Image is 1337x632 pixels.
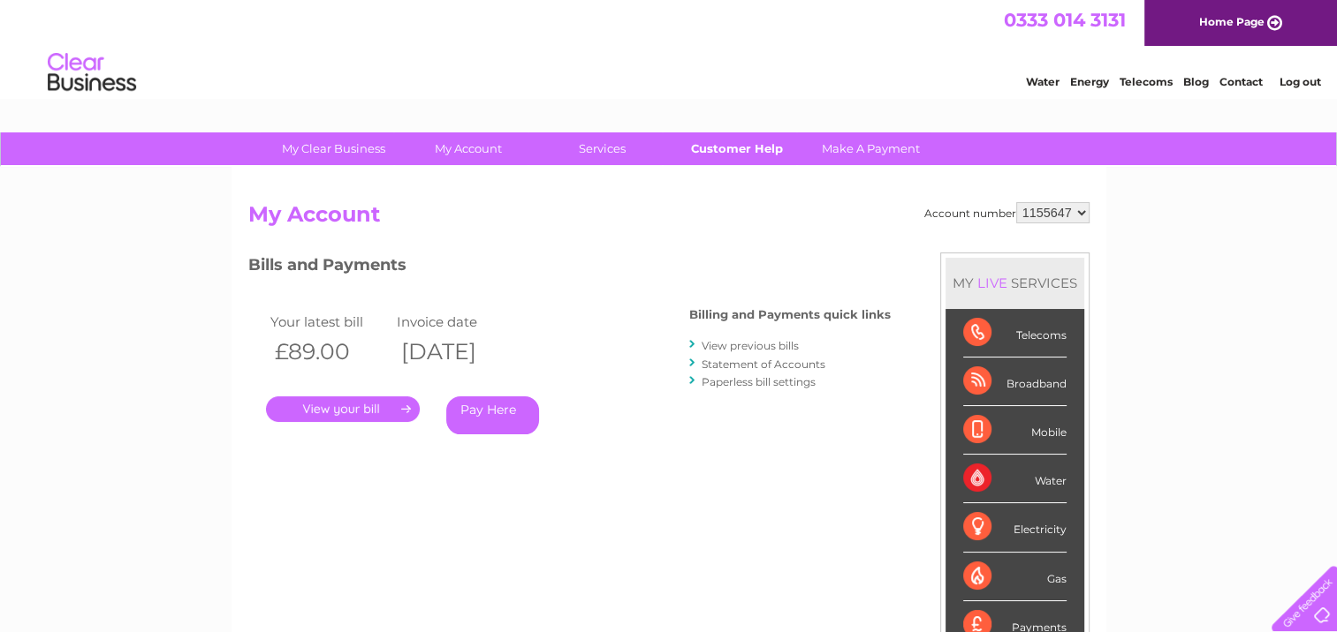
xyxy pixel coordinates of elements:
img: logo.png [47,46,137,100]
div: Electricity [963,503,1067,552]
h2: My Account [248,202,1090,236]
td: Invoice date [392,310,520,334]
div: LIVE [974,275,1011,291]
a: Water [1026,75,1060,88]
div: Telecoms [963,309,1067,357]
h3: Bills and Payments [248,252,891,283]
a: Pay Here [446,396,539,434]
div: Account number [924,202,1090,223]
a: Contact [1219,75,1263,88]
div: MY SERVICES [946,258,1084,308]
a: Energy [1070,75,1109,88]
a: . [266,396,420,422]
a: My Clear Business [261,132,406,165]
div: Water [963,455,1067,503]
h4: Billing and Payments quick links [689,308,891,321]
a: Make A Payment [798,132,944,165]
div: Mobile [963,406,1067,455]
a: Log out [1279,75,1320,88]
a: Statement of Accounts [702,357,825,371]
a: View previous bills [702,339,799,352]
td: Your latest bill [266,310,393,334]
a: Customer Help [664,132,809,165]
a: Blog [1183,75,1209,88]
div: Gas [963,553,1067,601]
a: 0333 014 3131 [1004,9,1126,31]
a: My Account [395,132,541,165]
th: [DATE] [392,334,520,370]
div: Clear Business is a trading name of Verastar Limited (registered in [GEOGRAPHIC_DATA] No. 3667643... [252,10,1087,86]
a: Telecoms [1120,75,1173,88]
a: Services [529,132,675,165]
div: Broadband [963,357,1067,406]
th: £89.00 [266,334,393,370]
a: Paperless bill settings [702,375,816,388]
